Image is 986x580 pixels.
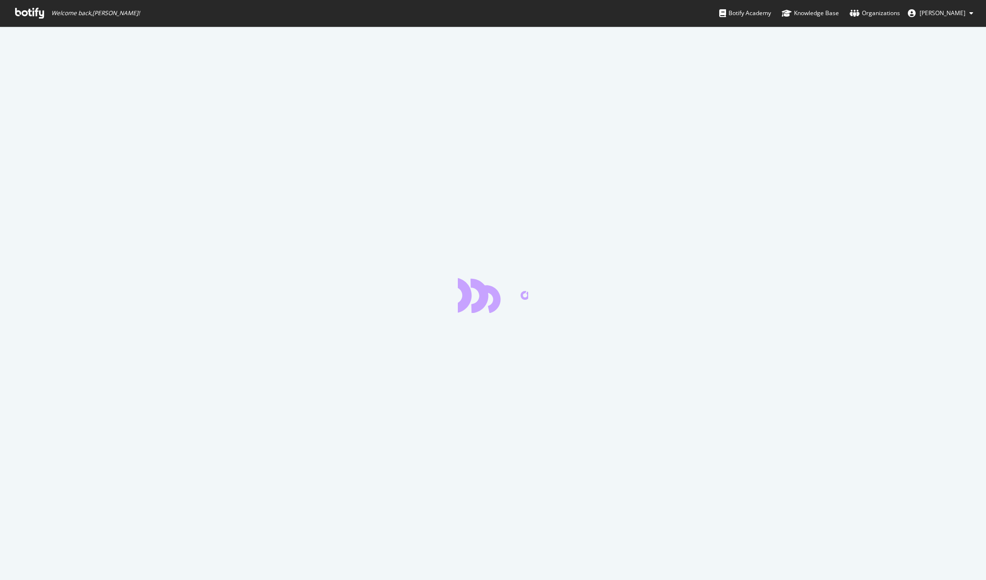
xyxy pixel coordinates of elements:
[850,8,900,18] div: Organizations
[900,5,981,21] button: [PERSON_NAME]
[51,9,140,17] span: Welcome back, [PERSON_NAME] !
[719,8,771,18] div: Botify Academy
[920,9,965,17] span: Tim Manalo
[458,278,528,313] div: animation
[782,8,839,18] div: Knowledge Base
